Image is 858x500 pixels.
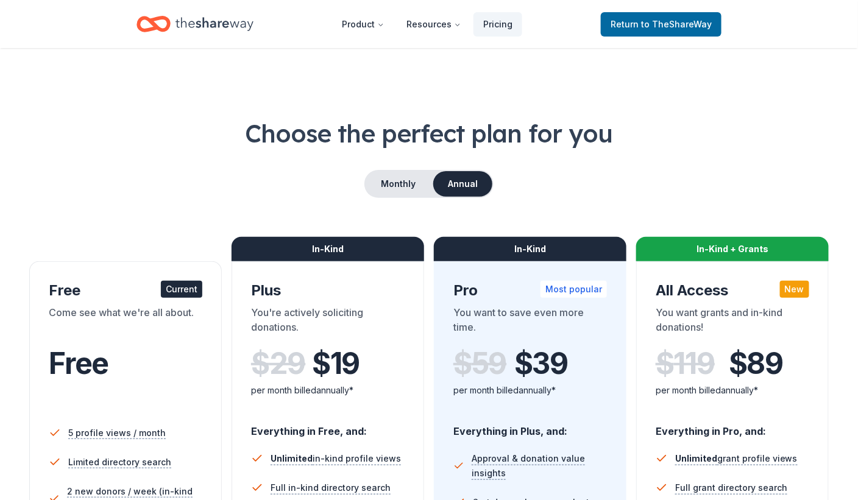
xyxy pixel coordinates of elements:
div: In-Kind + Grants [636,237,829,261]
span: Limited directory search [68,455,171,470]
a: Home [136,10,253,38]
div: Most popular [541,281,607,298]
div: Come see what we're all about. [49,305,202,339]
span: Return [611,17,712,32]
span: Free [49,345,108,381]
a: Pricing [473,12,522,37]
div: per month billed annually* [251,383,405,398]
div: Current [161,281,202,298]
nav: Main [332,10,522,38]
span: Approval & donation value insights [472,451,607,481]
span: $ 19 [312,347,360,381]
div: You want to save even more time. [453,305,607,339]
span: in-kind profile views [271,453,401,463]
div: You're actively soliciting donations. [251,305,405,339]
span: Full in-kind directory search [271,481,391,495]
div: Pro [453,281,607,300]
span: grant profile views [675,453,798,463]
button: Monthly [366,171,431,197]
span: Unlimited [675,453,717,463]
button: Annual [433,171,492,197]
div: In-Kind [232,237,424,261]
div: You want grants and in-kind donations! [656,305,809,339]
div: In-Kind [434,237,626,261]
div: Everything in Plus, and: [453,414,607,439]
div: Everything in Free, and: [251,414,405,439]
span: Full grant directory search [675,481,787,495]
div: All Access [656,281,809,300]
button: Product [332,12,394,37]
div: Free [49,281,202,300]
span: $ 89 [729,347,783,381]
div: Plus [251,281,405,300]
a: Returnto TheShareWay [601,12,721,37]
div: per month billed annually* [656,383,809,398]
button: Resources [397,12,471,37]
h1: Choose the perfect plan for you [29,116,829,150]
div: per month billed annually* [453,383,607,398]
span: to TheShareWay [641,19,712,29]
span: $ 39 [514,347,568,381]
div: New [780,281,809,298]
span: 5 profile views / month [68,426,166,440]
span: Unlimited [271,453,313,463]
div: Everything in Pro, and: [656,414,809,439]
